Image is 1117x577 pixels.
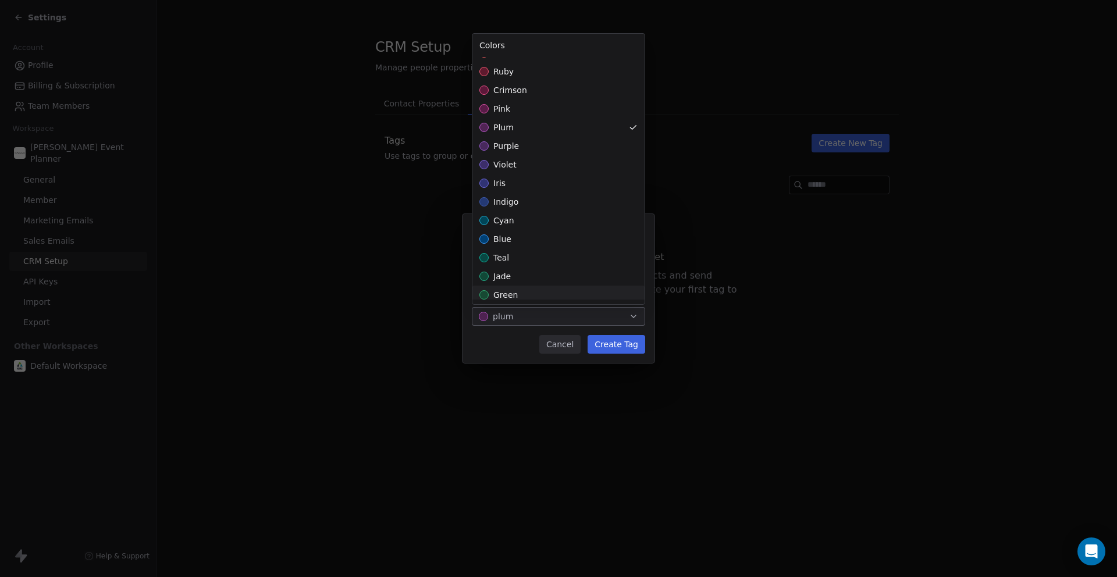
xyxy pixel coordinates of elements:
[472,6,645,490] div: Suggestions
[116,67,125,77] img: tab_keywords_by_traffic_grey.svg
[493,122,514,133] span: plum
[493,177,506,189] span: iris
[129,69,196,76] div: Keywords by Traffic
[493,215,514,226] span: cyan
[33,19,57,28] div: v 4.0.25
[30,30,128,40] div: Domain: [DOMAIN_NAME]
[493,84,527,96] span: crimson
[493,233,511,245] span: blue
[493,103,510,115] span: pink
[493,159,517,170] span: violet
[31,67,41,77] img: tab_domain_overview_orange.svg
[493,270,511,282] span: jade
[19,30,28,40] img: website_grey.svg
[479,41,505,50] span: Colors
[19,19,28,28] img: logo_orange.svg
[493,66,514,77] span: ruby
[493,196,518,208] span: indigo
[493,289,518,301] span: green
[493,140,519,152] span: purple
[44,69,104,76] div: Domain Overview
[493,252,509,263] span: teal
